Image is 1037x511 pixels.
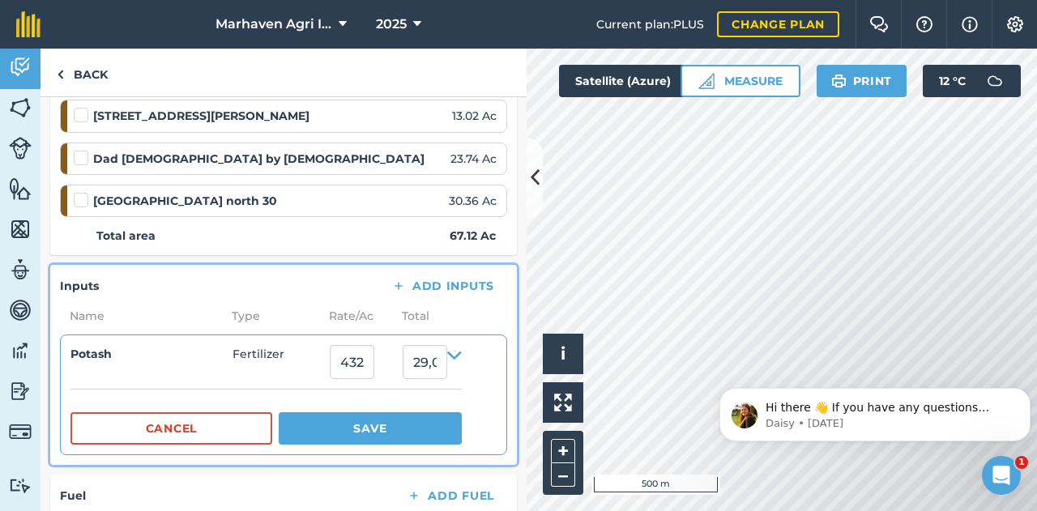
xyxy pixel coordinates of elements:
span: Total [392,307,429,325]
button: Print [817,65,907,97]
img: svg+xml;base64,PHN2ZyB4bWxucz0iaHR0cDovL3d3dy53My5vcmcvMjAwMC9zdmciIHdpZHRoPSI1NiIgaGVpZ2h0PSI2MC... [9,177,32,201]
img: A cog icon [1005,16,1025,32]
img: svg+xml;base64,PHN2ZyB4bWxucz0iaHR0cDovL3d3dy53My5vcmcvMjAwMC9zdmciIHdpZHRoPSI1NiIgaGVpZ2h0PSI2MC... [9,217,32,241]
span: i [561,343,565,364]
iframe: Intercom notifications message [713,354,1037,467]
span: Name [60,307,222,325]
summary: PotashFertilizer [70,345,462,379]
img: svg+xml;base64,PHN2ZyB4bWxucz0iaHR0cDovL3d3dy53My5vcmcvMjAwMC9zdmciIHdpZHRoPSIxNyIgaGVpZ2h0PSIxNy... [962,15,978,34]
strong: [STREET_ADDRESS][PERSON_NAME] [93,107,309,125]
span: Current plan : PLUS [596,15,704,33]
button: 12 °C [923,65,1021,97]
img: svg+xml;base64,PD94bWwgdmVyc2lvbj0iMS4wIiBlbmNvZGluZz0idXRmLTgiPz4KPCEtLSBHZW5lcmF0b3I6IEFkb2JlIE... [9,258,32,282]
button: + [551,439,575,463]
span: 2025 [376,15,407,34]
span: Type [222,307,319,325]
button: Measure [681,65,800,97]
button: i [543,334,583,374]
span: 23.74 Ac [450,150,497,168]
img: svg+xml;base64,PD94bWwgdmVyc2lvbj0iMS4wIiBlbmNvZGluZz0idXRmLTgiPz4KPCEtLSBHZW5lcmF0b3I6IEFkb2JlIE... [9,55,32,79]
button: Save [279,412,462,445]
strong: Total area [96,227,156,245]
img: Two speech bubbles overlapping with the left bubble in the forefront [869,16,889,32]
span: 1 [1015,456,1028,469]
span: 13.02 Ac [452,107,497,125]
a: Back [41,49,124,96]
button: Add Inputs [378,275,507,297]
img: svg+xml;base64,PHN2ZyB4bWxucz0iaHR0cDovL3d3dy53My5vcmcvMjAwMC9zdmciIHdpZHRoPSI1NiIgaGVpZ2h0PSI2MC... [9,96,32,120]
a: Change plan [717,11,839,37]
img: svg+xml;base64,PHN2ZyB4bWxucz0iaHR0cDovL3d3dy53My5vcmcvMjAwMC9zdmciIHdpZHRoPSIxOSIgaGVpZ2h0PSIyNC... [831,71,847,91]
img: svg+xml;base64,PD94bWwgdmVyc2lvbj0iMS4wIiBlbmNvZGluZz0idXRmLTgiPz4KPCEtLSBHZW5lcmF0b3I6IEFkb2JlIE... [9,379,32,403]
h4: Inputs [60,277,99,295]
strong: [GEOGRAPHIC_DATA] north 30 [93,192,277,210]
strong: 67.12 Ac [450,227,496,245]
img: svg+xml;base64,PD94bWwgdmVyc2lvbj0iMS4wIiBlbmNvZGluZz0idXRmLTgiPz4KPCEtLSBHZW5lcmF0b3I6IEFkb2JlIE... [9,478,32,493]
img: svg+xml;base64,PD94bWwgdmVyc2lvbj0iMS4wIiBlbmNvZGluZz0idXRmLTgiPz4KPCEtLSBHZW5lcmF0b3I6IEFkb2JlIE... [9,298,32,322]
span: Marhaven Agri Inc [216,15,332,34]
img: svg+xml;base64,PD94bWwgdmVyc2lvbj0iMS4wIiBlbmNvZGluZz0idXRmLTgiPz4KPCEtLSBHZW5lcmF0b3I6IEFkb2JlIE... [9,137,32,160]
img: A question mark icon [915,16,934,32]
img: Ruler icon [698,73,715,89]
button: – [551,463,575,487]
span: Rate/ Ac [319,307,392,325]
h4: Potash [70,345,233,363]
span: Fertilizer [233,345,330,379]
button: Satellite (Azure) [559,65,715,97]
span: 12 ° C [939,65,966,97]
img: Four arrows, one pointing top left, one top right, one bottom right and the last bottom left [554,394,572,411]
span: 30.36 Ac [449,192,497,210]
img: svg+xml;base64,PHN2ZyB4bWxucz0iaHR0cDovL3d3dy53My5vcmcvMjAwMC9zdmciIHdpZHRoPSI5IiBoZWlnaHQ9IjI0Ii... [57,65,64,84]
img: svg+xml;base64,PD94bWwgdmVyc2lvbj0iMS4wIiBlbmNvZGluZz0idXRmLTgiPz4KPCEtLSBHZW5lcmF0b3I6IEFkb2JlIE... [9,339,32,363]
img: svg+xml;base64,PD94bWwgdmVyc2lvbj0iMS4wIiBlbmNvZGluZz0idXRmLTgiPz4KPCEtLSBHZW5lcmF0b3I6IEFkb2JlIE... [979,65,1011,97]
button: Cancel [70,412,272,445]
img: svg+xml;base64,PD94bWwgdmVyc2lvbj0iMS4wIiBlbmNvZGluZz0idXRmLTgiPz4KPCEtLSBHZW5lcmF0b3I6IEFkb2JlIE... [9,420,32,443]
strong: Dad [DEMOGRAPHIC_DATA] by [DEMOGRAPHIC_DATA] [93,150,425,168]
button: Add Fuel [394,484,507,507]
h4: Fuel [60,487,86,505]
img: fieldmargin Logo [16,11,41,37]
iframe: Intercom live chat [982,456,1021,495]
